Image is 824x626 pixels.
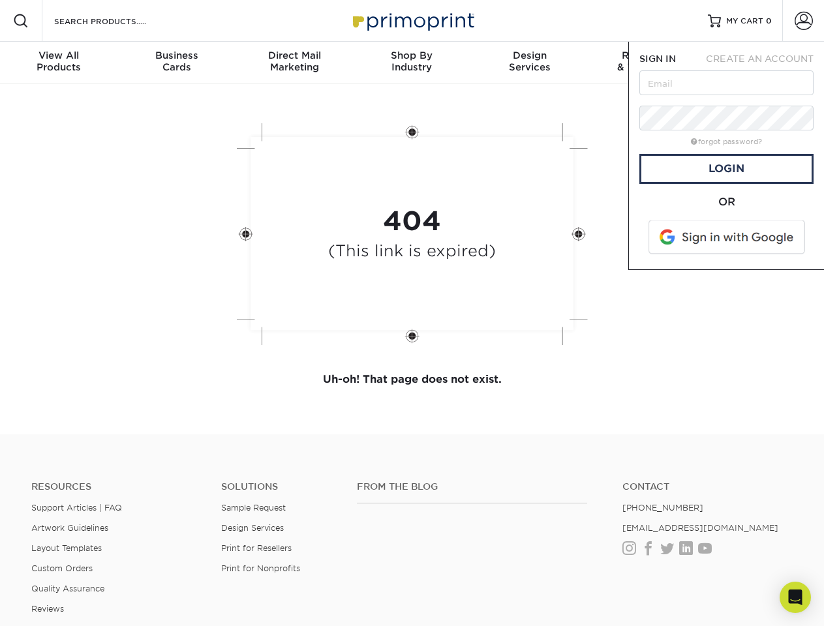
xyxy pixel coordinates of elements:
a: DesignServices [471,42,588,83]
span: Resources [588,50,706,61]
div: Open Intercom Messenger [780,582,811,613]
input: SEARCH PRODUCTS..... [53,13,180,29]
span: Shop By [353,50,470,61]
a: [PHONE_NUMBER] [622,503,703,513]
a: Artwork Guidelines [31,523,108,533]
a: Shop ByIndustry [353,42,470,83]
a: Login [639,154,814,184]
span: CREATE AN ACCOUNT [706,53,814,64]
span: 0 [766,16,772,25]
img: Primoprint [347,7,478,35]
h4: (This link is expired) [328,242,496,261]
a: Sample Request [221,503,286,513]
div: Industry [353,50,470,73]
strong: 404 [383,205,441,237]
h4: From the Blog [357,481,587,492]
span: Business [117,50,235,61]
h4: Solutions [221,481,337,492]
span: Design [471,50,588,61]
span: Direct Mail [236,50,353,61]
div: Services [471,50,588,73]
a: [EMAIL_ADDRESS][DOMAIN_NAME] [622,523,778,533]
div: Marketing [236,50,353,73]
h4: Resources [31,481,202,492]
a: BusinessCards [117,42,235,83]
span: MY CART [726,16,763,27]
input: Email [639,70,814,95]
a: Direct MailMarketing [236,42,353,83]
a: Contact [622,481,793,492]
a: Design Services [221,523,284,533]
div: Cards [117,50,235,73]
a: Support Articles | FAQ [31,503,122,513]
div: OR [639,194,814,210]
div: & Templates [588,50,706,73]
strong: Uh-oh! That page does not exist. [323,373,502,385]
a: Resources& Templates [588,42,706,83]
span: SIGN IN [639,53,676,64]
a: forgot password? [691,138,762,146]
